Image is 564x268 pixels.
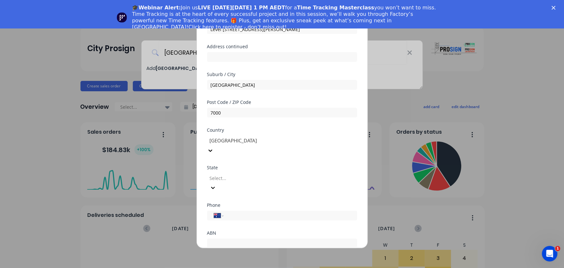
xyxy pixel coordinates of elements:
[207,100,357,105] div: Post Code / ZIP Code
[207,72,357,77] div: Suburb / City
[552,6,558,10] div: Close
[207,165,357,170] div: State
[132,5,437,30] div: Join us for a you won’t want to miss. Time Tracking is at the heart of every successful project a...
[198,5,285,11] b: LIVE [DATE][DATE] 1 PM AEDT
[542,246,558,262] iframe: Intercom live chat
[207,44,357,49] div: Address continued
[297,5,374,11] b: Time Tracking Masterclass
[117,12,127,23] img: Profile image for Team
[207,128,357,132] div: Country
[555,246,560,251] span: 1
[207,231,357,235] div: ABN
[132,5,181,11] b: 🎓Webinar Alert:
[207,203,357,207] div: Phone
[188,24,287,30] a: Click here to register - don’t miss out!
